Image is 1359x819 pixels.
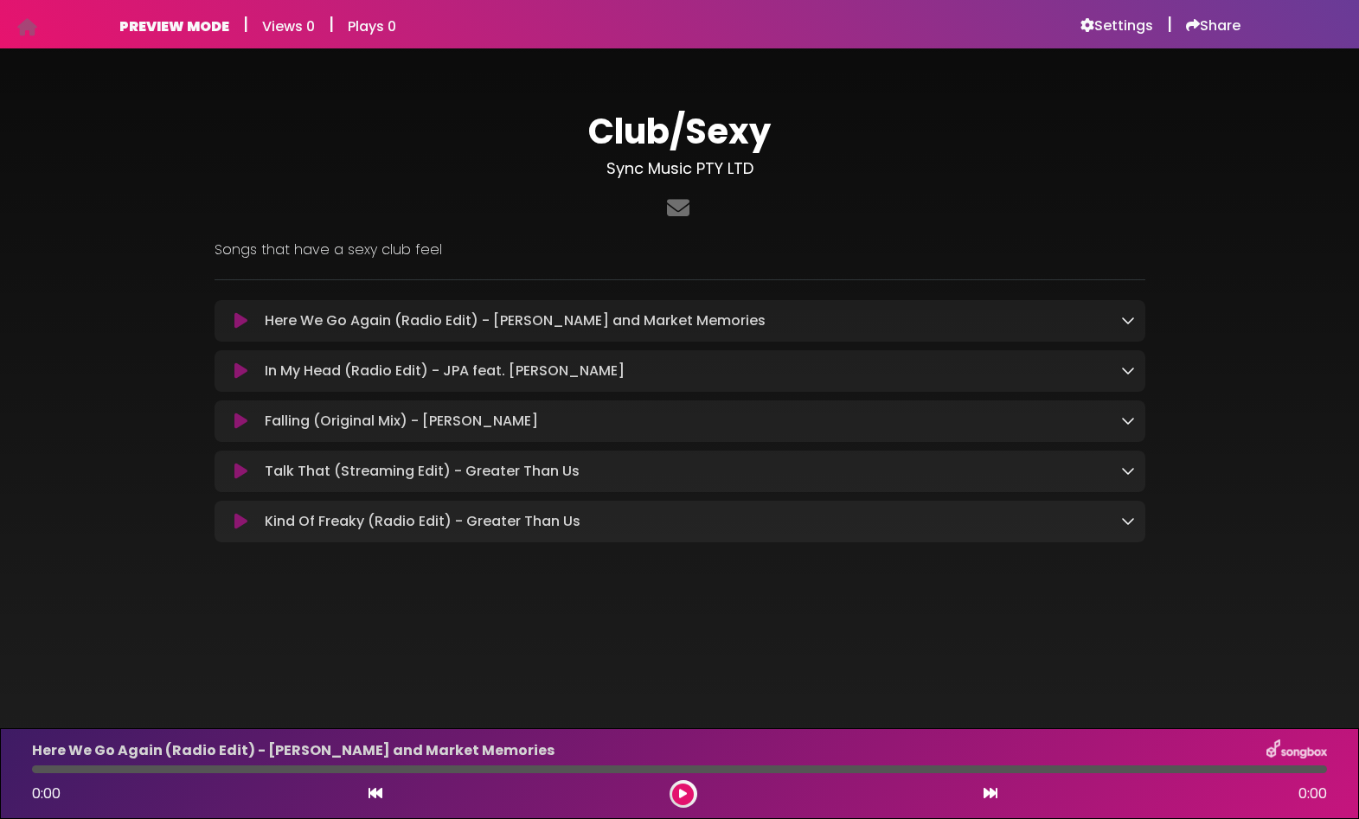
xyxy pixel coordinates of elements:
[265,310,766,331] p: Here We Go Again (Radio Edit) - [PERSON_NAME] and Market Memories
[1167,14,1172,35] h5: |
[265,461,580,482] p: Talk That (Streaming Edit) - Greater Than Us
[1186,17,1240,35] a: Share
[265,511,580,532] p: Kind Of Freaky (Radio Edit) - Greater Than Us
[265,411,538,432] p: Falling (Original Mix) - [PERSON_NAME]
[215,159,1145,178] h3: Sync Music PTY LTD
[1080,17,1153,35] a: Settings
[215,240,1145,260] p: Songs that have a sexy club feel
[262,18,315,35] h6: Views 0
[215,111,1145,152] h1: Club/Sexy
[348,18,396,35] h6: Plays 0
[243,14,248,35] h5: |
[119,18,229,35] h6: PREVIEW MODE
[329,14,334,35] h5: |
[265,361,625,381] p: In My Head (Radio Edit) - JPA feat. [PERSON_NAME]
